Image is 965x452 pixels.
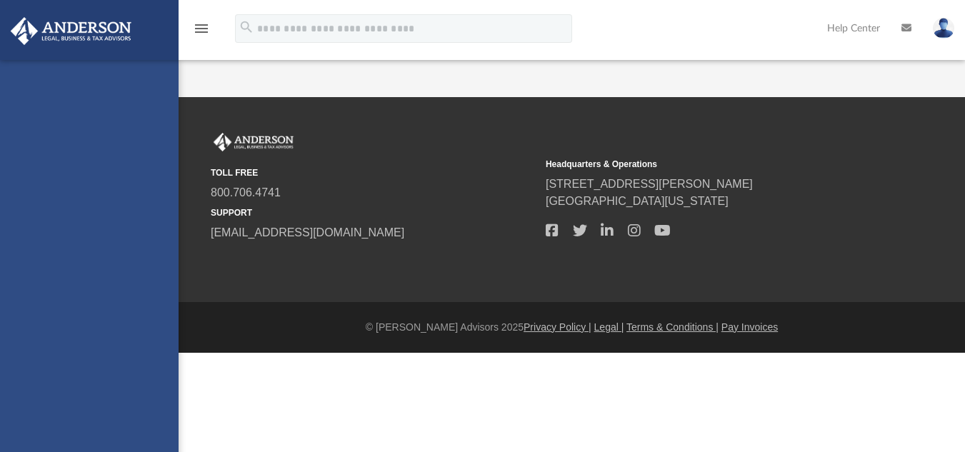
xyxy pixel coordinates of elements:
a: Terms & Conditions | [626,321,719,333]
a: [STREET_ADDRESS][PERSON_NAME] [546,178,753,190]
small: Headquarters & Operations [546,158,871,171]
small: SUPPORT [211,206,536,219]
a: Pay Invoices [721,321,778,333]
img: User Pic [933,18,954,39]
div: © [PERSON_NAME] Advisors 2025 [179,320,965,335]
img: Anderson Advisors Platinum Portal [211,133,296,151]
a: Privacy Policy | [524,321,591,333]
a: Legal | [594,321,624,333]
small: TOLL FREE [211,166,536,179]
a: menu [193,27,210,37]
a: [EMAIL_ADDRESS][DOMAIN_NAME] [211,226,404,238]
i: menu [193,20,210,37]
a: 800.706.4741 [211,186,281,199]
i: search [239,19,254,35]
a: [GEOGRAPHIC_DATA][US_STATE] [546,195,729,207]
img: Anderson Advisors Platinum Portal [6,17,136,45]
